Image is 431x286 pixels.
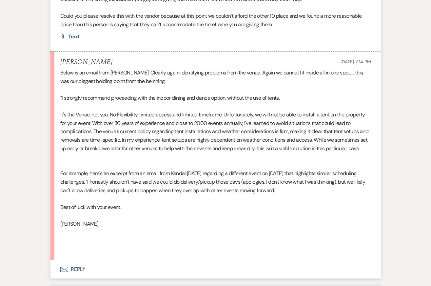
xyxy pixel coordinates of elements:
[50,260,381,278] button: Reply
[60,220,101,227] span: [PERSON_NAME] "
[60,94,280,101] span: "I strongly recommend proceeding with the indoor dining and dance option, without the use of tents.
[60,58,112,66] h5: [PERSON_NAME]
[60,170,365,194] span: For example, here's an excerpt from an email from Kendal [DATE] regarding a different event on [D...
[60,111,368,152] span: It's the Venue, not you. No Flexibility, limited access and limited timeframe. Unfortunately, we ...
[68,34,80,39] a: Tent
[60,69,363,85] span: Below is an email from [PERSON_NAME]. Clearly again identifying problems from the venue. Again we...
[60,204,121,211] span: Best of luck with your event.
[68,33,80,40] span: Tent
[60,12,371,29] p: Could you please resolve this with the vendor because at this point we couldn’t afford the other ...
[341,59,371,65] span: [DATE] 2:14 PM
